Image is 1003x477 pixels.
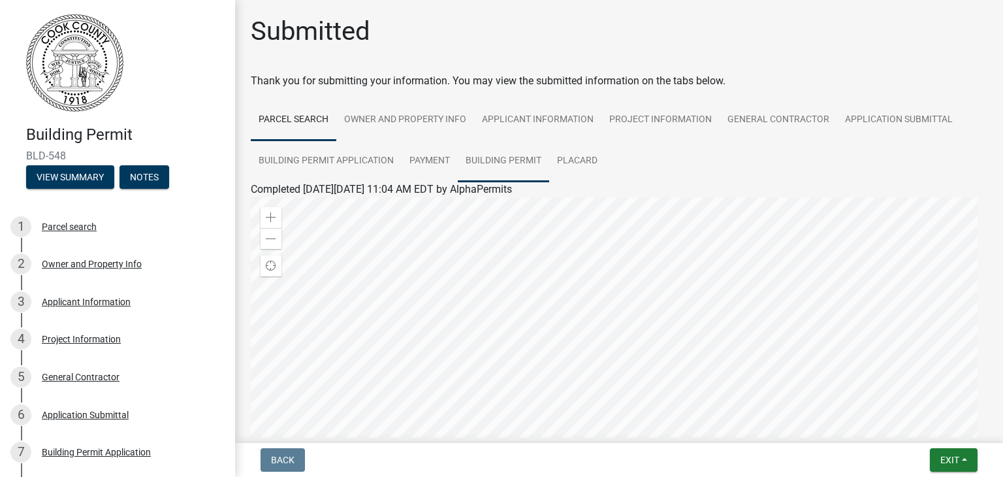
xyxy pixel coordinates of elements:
[10,329,31,350] div: 4
[119,173,169,183] wm-modal-confirm: Notes
[42,297,131,306] div: Applicant Information
[10,216,31,237] div: 1
[458,140,549,182] a: Building Permit
[42,448,151,457] div: Building Permit Application
[10,254,31,274] div: 2
[119,165,169,189] button: Notes
[251,16,370,47] h1: Submitted
[26,173,114,183] wm-modal-confirm: Summary
[261,207,281,228] div: Zoom in
[10,291,31,312] div: 3
[26,125,225,144] h4: Building Permit
[26,165,114,189] button: View Summary
[42,335,121,344] div: Project Information
[26,150,209,162] span: BLD-548
[474,99,601,141] a: Applicant Information
[42,259,142,269] div: Owner and Property Info
[549,140,605,182] a: Placard
[10,367,31,387] div: 5
[940,455,959,465] span: Exit
[42,410,129,419] div: Application Submittal
[930,448,978,472] button: Exit
[42,222,97,231] div: Parcel search
[251,140,402,182] a: Building Permit Application
[261,448,305,472] button: Back
[251,99,336,141] a: Parcel search
[402,140,458,182] a: Payment
[837,99,961,141] a: Application Submittal
[261,255,281,276] div: Find my location
[336,99,474,141] a: Owner and Property Info
[10,404,31,425] div: 6
[251,183,512,195] span: Completed [DATE][DATE] 11:04 AM EDT by AlphaPermits
[26,14,123,112] img: Cook County, Georgia
[720,99,837,141] a: General Contractor
[251,73,987,89] div: Thank you for submitting your information. You may view the submitted information on the tabs below.
[601,99,720,141] a: Project Information
[261,228,281,249] div: Zoom out
[271,455,295,465] span: Back
[42,372,119,382] div: General Contractor
[10,442,31,463] div: 7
